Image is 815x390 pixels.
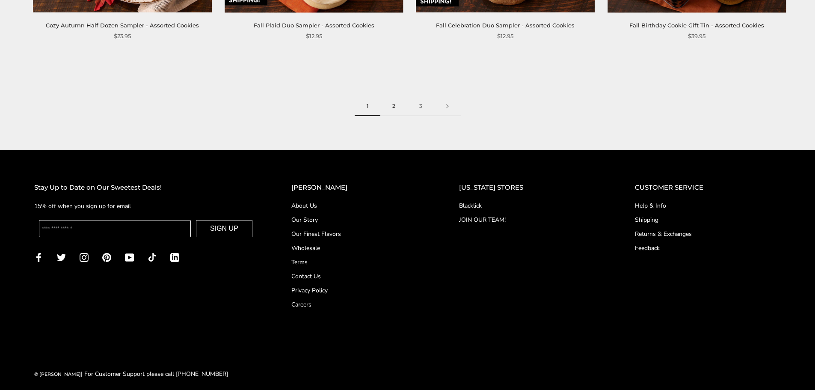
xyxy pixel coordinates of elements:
[291,182,425,193] h2: [PERSON_NAME]
[291,300,425,309] a: Careers
[291,272,425,281] a: Contact Us
[57,252,66,262] a: Twitter
[635,201,781,210] a: Help & Info
[7,357,89,383] iframe: Sign Up via Text for Offers
[459,201,601,210] a: Blacklick
[80,252,89,262] a: Instagram
[125,252,134,262] a: YouTube
[148,252,157,262] a: TikTok
[196,220,252,237] button: SIGN UP
[688,32,705,41] span: $39.95
[254,22,374,29] a: Fall Plaid Duo Sampler - Assorted Cookies
[34,252,43,262] a: Facebook
[170,252,179,262] a: LinkedIn
[291,286,425,295] a: Privacy Policy
[459,215,601,224] a: JOIN OUR TEAM!
[436,22,575,29] a: Fall Celebration Duo Sampler - Assorted Cookies
[39,220,191,237] input: Enter your email
[114,32,131,41] span: $23.95
[34,369,228,379] div: | For Customer Support please call [PHONE_NUMBER]
[407,97,434,116] a: 3
[459,182,601,193] h2: [US_STATE] STORES
[291,201,425,210] a: About Us
[635,229,781,238] a: Returns & Exchanges
[34,201,257,211] p: 15% off when you sign up for email
[629,22,764,29] a: Fall Birthday Cookie Gift Tin - Assorted Cookies
[635,215,781,224] a: Shipping
[291,229,425,238] a: Our Finest Flavors
[291,215,425,224] a: Our Story
[380,97,407,116] a: 2
[635,244,781,253] a: Feedback
[635,182,781,193] h2: CUSTOMER SERVICE
[102,252,111,262] a: Pinterest
[46,22,199,29] a: Cozy Autumn Half Dozen Sampler - Assorted Cookies
[291,258,425,267] a: Terms
[355,97,380,116] span: 1
[291,244,425,253] a: Wholesale
[434,97,461,116] a: Next page
[306,32,322,41] span: $12.95
[497,32,513,41] span: $12.95
[34,182,257,193] h2: Stay Up to Date on Our Sweetest Deals!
